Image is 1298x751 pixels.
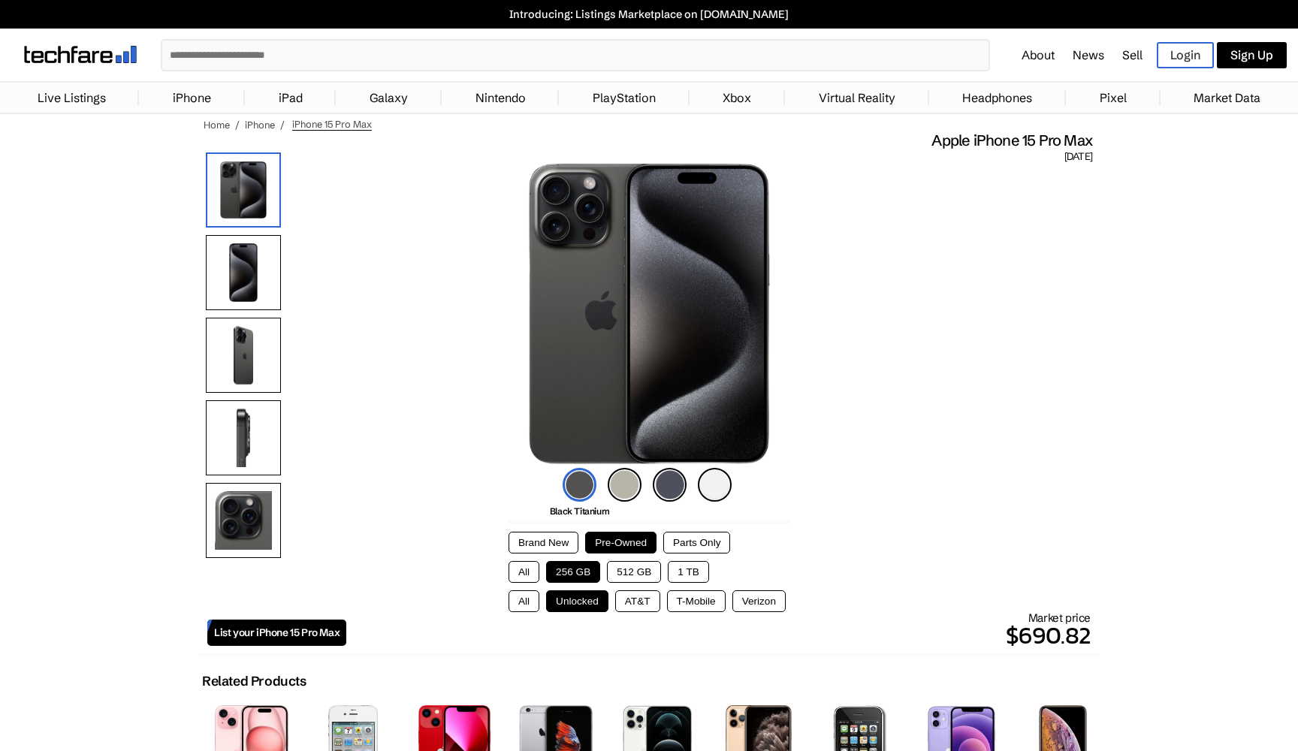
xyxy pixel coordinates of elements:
[24,46,137,63] img: techfare logo
[550,505,609,517] span: Black Titanium
[509,590,539,612] button: All
[206,483,281,558] img: Camera
[1186,83,1268,113] a: Market Data
[468,83,533,113] a: Nintendo
[563,468,596,502] img: black-titanium-icon
[292,118,372,131] span: iPhone 15 Pro Max
[206,152,281,228] img: iPhone 15 Pro Max
[346,617,1091,653] p: $690.82
[811,83,903,113] a: Virtual Reality
[509,561,539,583] button: All
[206,318,281,393] img: Rear
[528,164,771,464] img: iPhone 15 Pro Max
[546,561,600,583] button: 256 GB
[653,468,687,502] img: blue-titanium-icon
[732,590,786,612] button: Verizon
[698,468,732,502] img: white-titanium-icon
[206,400,281,475] img: Side
[245,119,275,131] a: iPhone
[207,620,346,646] a: List your iPhone 15 Pro Max
[607,561,661,583] button: 512 GB
[1122,47,1143,62] a: Sell
[1022,47,1055,62] a: About
[206,235,281,310] img: Front
[346,611,1091,653] div: Market price
[1157,42,1214,68] a: Login
[585,532,657,553] button: Pre-Owned
[931,131,1092,150] span: Apple iPhone 15 Pro Max
[362,83,415,113] a: Galaxy
[1217,42,1287,68] a: Sign Up
[509,532,578,553] button: Brand New
[1064,150,1092,164] span: [DATE]
[202,673,306,689] h2: Related Products
[585,83,663,113] a: PlayStation
[1092,83,1134,113] a: Pixel
[1073,47,1104,62] a: News
[214,626,340,639] span: List your iPhone 15 Pro Max
[608,468,641,502] img: natural-titanium-icon
[235,119,240,131] span: /
[280,119,285,131] span: /
[165,83,219,113] a: iPhone
[30,83,113,113] a: Live Listings
[204,119,230,131] a: Home
[663,532,730,553] button: Parts Only
[546,590,608,612] button: Unlocked
[667,590,726,612] button: T-Mobile
[955,83,1040,113] a: Headphones
[715,83,759,113] a: Xbox
[615,590,660,612] button: AT&T
[668,561,708,583] button: 1 TB
[8,8,1290,21] a: Introducing: Listings Marketplace on [DOMAIN_NAME]
[271,83,310,113] a: iPad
